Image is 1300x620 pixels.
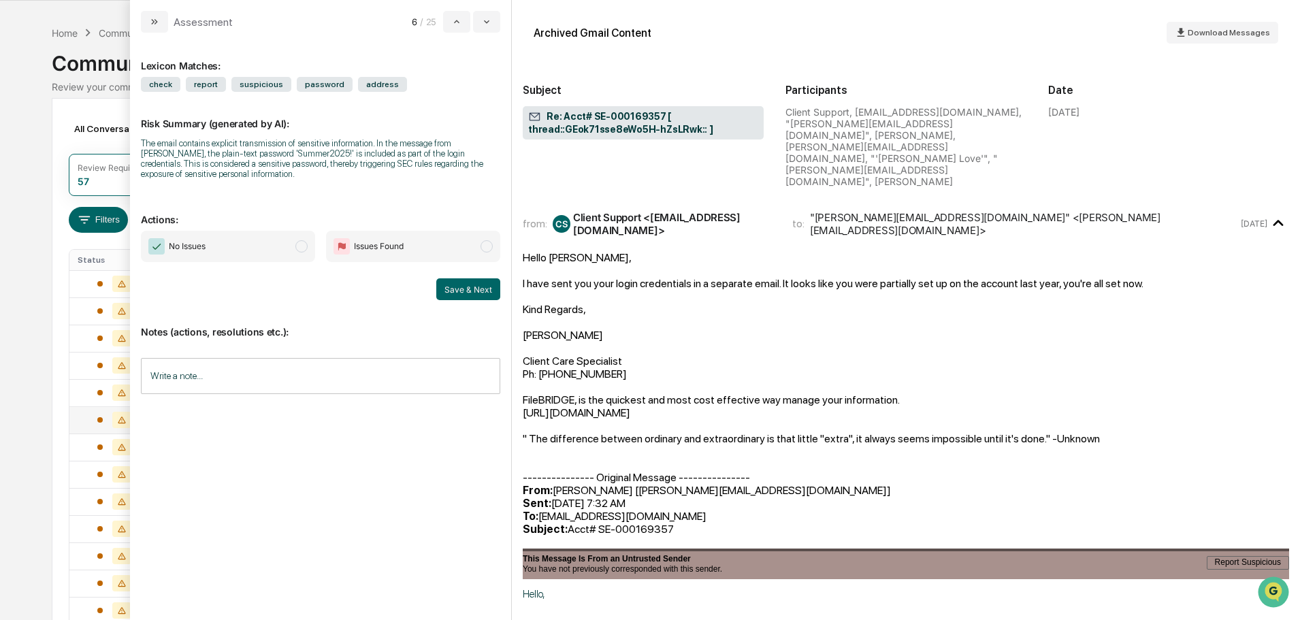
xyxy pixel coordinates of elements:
[52,81,1248,93] div: Review your communication records across channels
[141,101,500,129] p: Risk Summary (generated by AI):
[412,16,417,27] span: 6
[52,40,1248,76] div: Communications Archive
[69,207,128,233] button: Filters
[144,185,148,196] span: •
[14,172,35,194] img: Chandler - Maia Wealth
[420,16,440,27] span: / 25
[169,240,206,253] span: No Issues
[14,243,25,254] div: 🖐️
[93,236,174,261] a: 🗄️Attestations
[8,262,91,287] a: 🔎Data Lookup
[523,217,547,230] span: from:
[61,118,187,129] div: We're available if you need us!
[1207,556,1289,570] div: Report Suspicious
[78,176,89,187] div: 57
[297,77,353,92] span: password
[354,240,404,253] span: Issues Found
[1256,575,1293,612] iframe: Open customer support
[69,118,172,140] div: All Conversations
[358,77,407,92] span: address
[99,243,110,254] div: 🗄️
[78,163,143,173] div: Review Required
[151,185,179,196] span: [DATE]
[523,523,568,536] b: Subject:
[8,236,93,261] a: 🖐️Preclearance
[1048,106,1079,118] div: [DATE]
[1048,84,1289,97] h2: Date
[14,104,38,129] img: 1746055101610-c473b297-6a78-478c-a979-82029cc54cd1
[1167,22,1278,44] button: Download Messages
[148,238,165,255] img: Checkmark
[553,215,570,233] div: CS
[810,211,1238,237] div: "[PERSON_NAME][EMAIL_ADDRESS][DOMAIN_NAME]" <[PERSON_NAME][EMAIL_ADDRESS][DOMAIN_NAME]>
[69,250,158,270] th: Status
[14,151,87,162] div: Past conversations
[141,77,180,92] span: check
[334,238,350,255] img: Flag
[27,242,88,255] span: Preclearance
[52,27,78,39] div: Home
[27,267,86,281] span: Data Lookup
[785,106,1026,187] div: Client Support, [EMAIL_ADDRESS][DOMAIN_NAME], "[PERSON_NAME][EMAIL_ADDRESS][DOMAIN_NAME]", [PERSO...
[534,27,651,39] div: Archived Gmail Content
[1188,28,1270,37] span: Download Messages
[42,185,141,196] span: [PERSON_NAME] Wealth
[1241,218,1267,229] time: Wednesday, July 2, 2025 at 1:37:37 PM
[523,554,722,565] div: This Message Is From an Untrusted Sender
[35,62,225,76] input: Clear
[141,44,500,71] div: Lexicon Matches:
[29,104,53,129] img: 6558925923028_b42adfe598fdc8269267_72.jpg
[186,77,226,92] span: report
[523,484,553,497] b: From:
[528,110,758,136] span: Re: Acct# SE-000169357 [ thread::GEok71sse8eWo5H-hZsLRwk:: ]
[135,301,165,311] span: Pylon
[523,510,538,523] b: To:
[231,108,248,125] button: Start new chat
[141,197,500,225] p: Actions:
[785,84,1026,97] h2: Participants
[523,564,722,575] div: You have not previously corresponded with this sender.
[141,310,500,338] p: Notes (actions, resolutions etc.):
[174,16,233,29] div: Assessment
[141,138,500,179] div: The email contains explicit transmission of sensitive information. In the message from [PERSON_NA...
[61,104,223,118] div: Start new chat
[523,497,551,510] b: Sent:
[523,84,764,97] h2: Subject
[211,148,248,165] button: See all
[96,300,165,311] a: Powered byPylon
[523,588,545,600] span: Hello,
[573,211,776,237] div: Client Support <[EMAIL_ADDRESS][DOMAIN_NAME]>
[112,242,169,255] span: Attestations
[14,29,248,50] p: How can we help?
[99,27,209,39] div: Communications Archive
[436,278,500,300] button: Save & Next
[14,269,25,280] div: 🔎
[792,217,805,230] span: to:
[231,77,291,92] span: suspicious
